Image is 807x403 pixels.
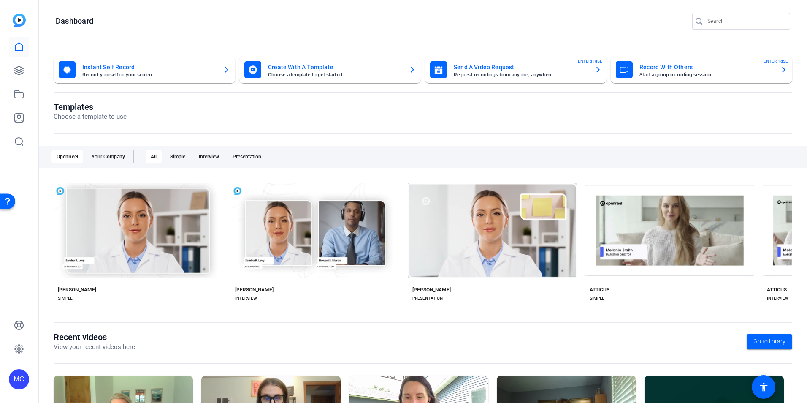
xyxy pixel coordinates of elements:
[82,62,217,72] mat-card-title: Instant Self Record
[103,234,114,245] mat-icon: play_arrow
[633,210,643,221] mat-icon: check_circle
[412,295,443,302] div: PRESENTATION
[54,56,235,83] button: Instant Self RecordRecord yourself or your screen
[235,295,257,302] div: INTERVIEW
[647,234,657,245] mat-icon: play_arrow
[165,150,190,163] div: Simple
[747,334,792,349] a: Go to library
[468,213,529,218] span: Start with [PERSON_NAME]
[611,56,792,83] button: Record With OthersStart a group recording sessionENTERPRISE
[707,16,783,26] input: Search
[51,150,83,163] div: OpenReel
[58,295,73,302] div: SIMPLE
[54,332,135,342] h1: Recent videos
[658,237,693,242] span: Preview Atticus
[239,56,421,83] button: Create With A TemplateChoose a template to get started
[101,210,111,221] mat-icon: check_circle
[113,213,175,218] span: Start with [PERSON_NAME]
[753,337,785,346] span: Go to library
[268,62,402,72] mat-card-title: Create With A Template
[82,72,217,77] mat-card-subtitle: Record yourself or your screen
[767,286,787,293] div: ATTICUS
[412,286,451,293] div: [PERSON_NAME]
[458,234,468,245] mat-icon: play_arrow
[58,286,96,293] div: [PERSON_NAME]
[115,237,173,242] span: Preview [PERSON_NAME]
[639,72,774,77] mat-card-subtitle: Start a group recording session
[54,102,127,112] h1: Templates
[425,56,607,83] button: Send A Video RequestRequest recordings from anyone, anywhereENTERPRISE
[454,72,588,77] mat-card-subtitle: Request recordings from anyone, anywhere
[54,342,135,352] p: View your recent videos here
[767,295,789,302] div: INTERVIEW
[764,58,788,64] span: ENTERPRISE
[146,150,162,163] div: All
[87,150,130,163] div: Your Company
[454,62,588,72] mat-card-title: Send A Video Request
[227,150,266,163] div: Presentation
[590,286,609,293] div: ATTICUS
[194,150,224,163] div: Interview
[578,58,602,64] span: ENTERPRISE
[279,210,289,221] mat-icon: check_circle
[281,234,291,245] mat-icon: play_arrow
[590,295,604,302] div: SIMPLE
[639,62,774,72] mat-card-title: Record With Others
[292,237,350,242] span: Preview [PERSON_NAME]
[9,369,29,389] div: MC
[758,382,769,392] mat-icon: accessibility
[456,210,466,221] mat-icon: check_circle
[290,213,352,218] span: Start with [PERSON_NAME]
[235,286,274,293] div: [PERSON_NAME]
[470,237,527,242] span: Preview [PERSON_NAME]
[13,14,26,27] img: blue-gradient.svg
[54,112,127,122] p: Choose a template to use
[56,16,93,26] h1: Dashboard
[645,213,707,218] span: Start with [PERSON_NAME]
[268,72,402,77] mat-card-subtitle: Choose a template to get started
